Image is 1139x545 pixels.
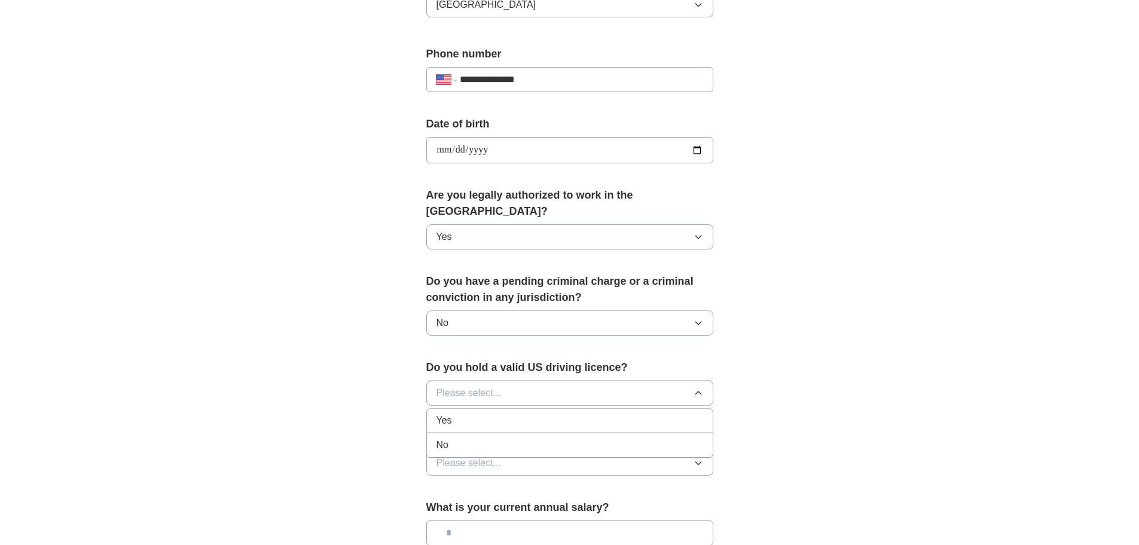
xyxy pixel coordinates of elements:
span: No [436,316,448,330]
span: Please select... [436,386,502,400]
span: No [436,438,448,452]
label: Do you hold a valid US driving licence? [426,360,713,376]
label: What is your current annual salary? [426,500,713,516]
span: Yes [436,230,452,244]
button: Please select... [426,380,713,406]
label: Are you legally authorized to work in the [GEOGRAPHIC_DATA]? [426,187,713,220]
button: Yes [426,224,713,249]
button: No [426,310,713,336]
span: Yes [436,413,452,428]
span: Please select... [436,456,502,470]
label: Date of birth [426,116,713,132]
label: Do you have a pending criminal charge or a criminal conviction in any jurisdiction? [426,273,713,306]
label: Phone number [426,46,713,62]
button: Please select... [426,450,713,476]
